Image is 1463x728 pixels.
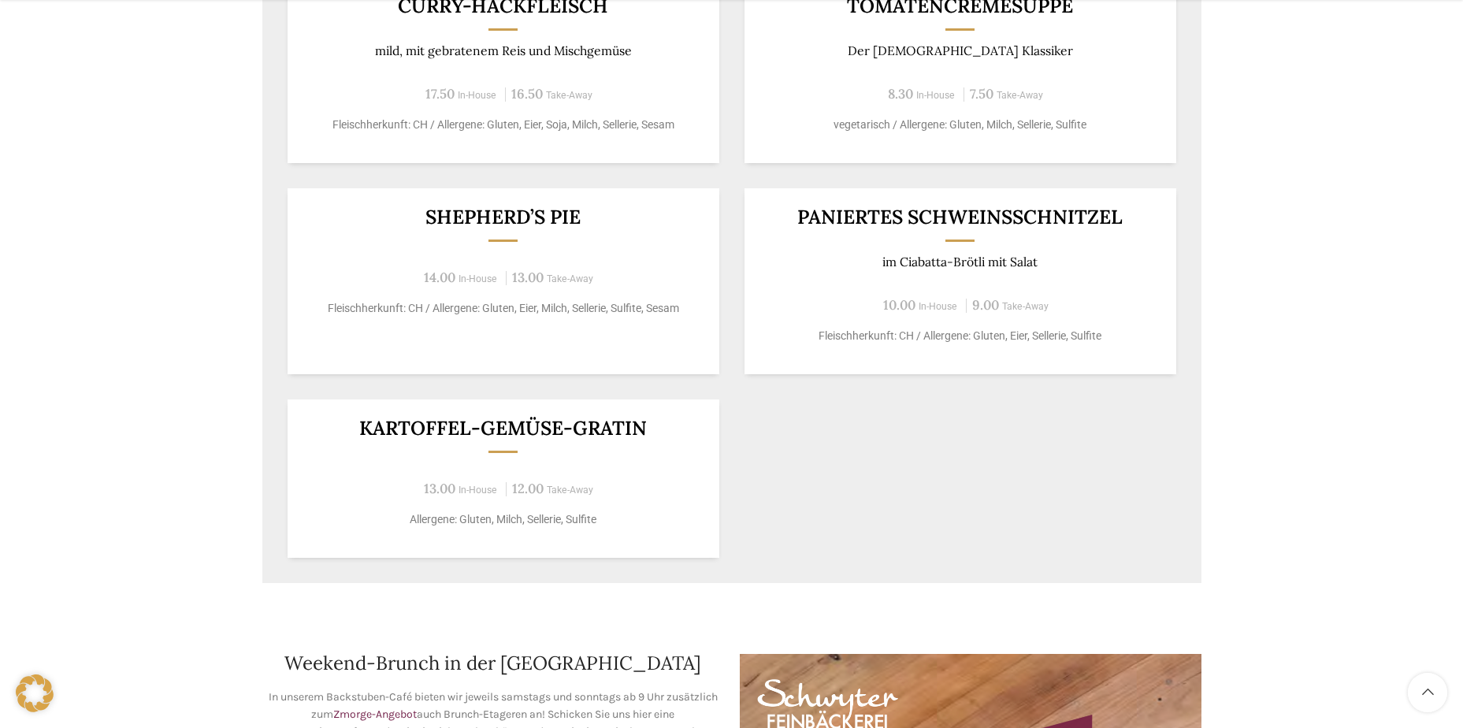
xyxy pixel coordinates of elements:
a: Zmorge-Angebot [333,708,417,721]
p: Fleischherkunft: CH / Allergene: Gluten, Eier, Sellerie, Sulfite [763,328,1157,344]
span: 8.30 [888,85,913,102]
span: 9.00 [972,296,999,314]
span: 13.00 [512,269,544,286]
p: mild, mit gebratenem Reis und Mischgemüse [306,43,700,58]
p: im Ciabatta-Brötli mit Salat [763,254,1157,269]
h3: Paniertes Schweinsschnitzel [763,207,1157,227]
span: In-House [459,273,497,284]
span: 7.50 [970,85,993,102]
span: 12.00 [512,480,544,497]
span: 13.00 [424,480,455,497]
span: In-House [459,485,497,496]
span: Take-Away [547,273,593,284]
p: Allergene: Gluten, Milch, Sellerie, Sulfite [306,511,700,528]
h3: Kartoffel-Gemüse-Gratin [306,418,700,438]
span: In-House [919,301,957,312]
span: 17.50 [425,85,455,102]
p: vegetarisch / Allergene: Gluten, Milch, Sellerie, Sulfite [763,117,1157,133]
span: 14.00 [424,269,455,286]
p: Der [DEMOGRAPHIC_DATA] Klassiker [763,43,1157,58]
span: In-House [458,90,496,101]
h3: Shepherd’s Pie [306,207,700,227]
span: 16.50 [511,85,543,102]
span: Take-Away [997,90,1043,101]
h2: Weekend-Brunch in der [GEOGRAPHIC_DATA] [262,654,724,673]
p: Fleischherkunft: CH / Allergene: Gluten, Eier, Milch, Sellerie, Sulfite, Sesam [306,300,700,317]
span: Take-Away [547,485,593,496]
span: In-House [916,90,955,101]
span: Take-Away [1002,301,1049,312]
span: Take-Away [546,90,592,101]
p: Fleischherkunft: CH / Allergene: Gluten, Eier, Soja, Milch, Sellerie, Sesam [306,117,700,133]
span: 10.00 [883,296,915,314]
a: Scroll to top button [1408,673,1447,712]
